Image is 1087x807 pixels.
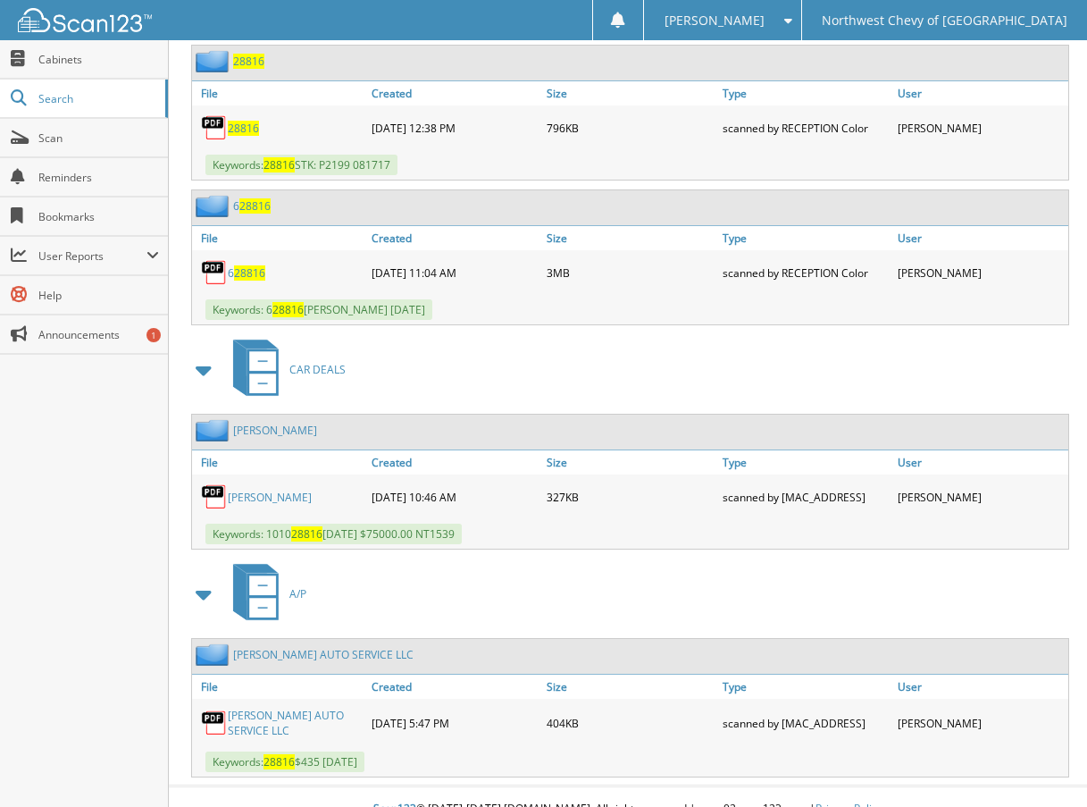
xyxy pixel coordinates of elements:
img: folder2.png [196,195,233,217]
img: PDF.png [201,114,228,141]
span: Keywords: 6 [PERSON_NAME] [DATE] [205,299,432,320]
div: [DATE] 10:46 AM [367,479,542,515]
a: Created [367,675,542,699]
span: 28816 [234,265,265,281]
a: Size [542,675,717,699]
a: Created [367,81,542,105]
a: 628816 [233,198,271,214]
img: folder2.png [196,419,233,441]
span: 28816 [263,157,295,172]
a: Created [367,450,542,475]
div: 3MB [542,255,717,290]
img: PDF.png [201,710,228,736]
a: 628816 [228,265,265,281]
iframe: Chat Widget [998,721,1087,807]
a: A/P [222,559,306,629]
span: 28816 [239,198,271,214]
a: [PERSON_NAME] [233,423,317,438]
a: User [893,675,1068,699]
a: Type [718,675,893,699]
a: 28816 [233,54,264,69]
span: Help [38,288,159,303]
a: 28816 [228,121,259,136]
span: 28816 [263,754,295,769]
div: 796KB [542,110,717,146]
a: User [893,450,1068,475]
a: File [192,226,367,250]
a: File [192,675,367,699]
a: [PERSON_NAME] AUTO SERVICE LLC [233,647,414,662]
a: User [893,81,1068,105]
a: User [893,226,1068,250]
span: Reminders [38,170,159,185]
span: Bookmarks [38,209,159,224]
div: scanned by RECEPTION Color [718,110,893,146]
div: 1 [146,328,161,342]
a: CAR DEALS [222,334,346,405]
img: folder2.png [196,643,233,666]
div: [DATE] 5:47 PM [367,703,542,743]
a: [PERSON_NAME] [228,490,312,505]
img: PDF.png [201,483,228,510]
div: [PERSON_NAME] [893,110,1068,146]
a: Size [542,81,717,105]
span: 28816 [291,526,322,542]
span: A/P [289,586,306,601]
a: File [192,81,367,105]
span: Keywords: 1010 [DATE] $75000.00 NT1539 [205,524,462,544]
div: scanned by [MAC_ADDRESS] [718,479,893,515]
span: Announcements [38,327,159,342]
div: [DATE] 11:04 AM [367,255,542,290]
span: [PERSON_NAME] [665,15,765,26]
div: scanned by RECEPTION Color [718,255,893,290]
a: Size [542,226,717,250]
span: Keywords: $435 [DATE] [205,752,364,772]
div: [PERSON_NAME] [893,703,1068,743]
span: Northwest Chevy of [GEOGRAPHIC_DATA] [822,15,1067,26]
a: File [192,450,367,475]
a: Created [367,226,542,250]
span: Scan [38,130,159,146]
span: Keywords: STK: P2199 081717 [205,155,397,175]
span: User Reports [38,248,146,264]
a: Size [542,450,717,475]
a: Type [718,226,893,250]
div: [PERSON_NAME] [893,479,1068,515]
img: PDF.png [201,259,228,286]
a: Type [718,81,893,105]
span: Search [38,91,156,106]
span: CAR DEALS [289,362,346,377]
div: 404KB [542,703,717,743]
img: scan123-logo-white.svg [18,8,152,32]
a: Type [718,450,893,475]
div: 327KB [542,479,717,515]
div: [DATE] 12:38 PM [367,110,542,146]
a: [PERSON_NAME] AUTO SERVICE LLC [228,708,363,738]
img: folder2.png [196,50,233,72]
span: Cabinets [38,52,159,67]
div: scanned by [MAC_ADDRESS] [718,703,893,743]
span: 28816 [272,302,304,317]
div: [PERSON_NAME] [893,255,1068,290]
